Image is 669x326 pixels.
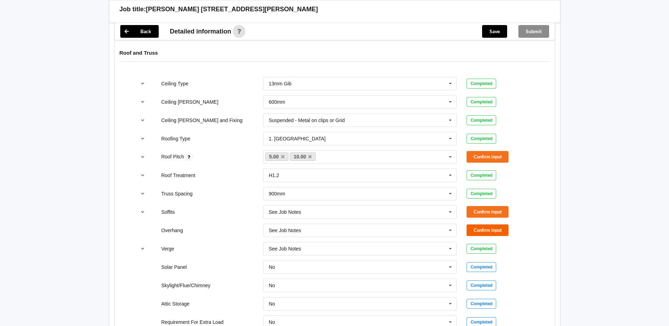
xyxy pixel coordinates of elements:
[467,115,496,125] div: Completed
[136,187,150,200] button: reference-toggle
[467,280,496,290] div: Completed
[269,191,285,196] div: 900mm
[136,132,150,145] button: reference-toggle
[120,25,159,38] button: Back
[269,283,275,288] div: No
[467,170,496,180] div: Completed
[161,264,187,270] label: Solar Panel
[269,265,275,270] div: No
[136,151,150,163] button: reference-toggle
[467,299,496,309] div: Completed
[120,49,550,56] h4: Roof and Truss
[136,242,150,255] button: reference-toggle
[269,210,301,215] div: See Job Notes
[161,209,175,215] label: Soffits
[269,118,345,123] div: Suspended - Metal on clips or Grid
[161,301,189,307] label: Attic Storage
[467,79,496,89] div: Completed
[161,117,242,123] label: Ceiling [PERSON_NAME] and Fixing
[146,5,318,13] h3: [PERSON_NAME] [STREET_ADDRESS][PERSON_NAME]
[269,228,301,233] div: See Job Notes
[161,191,193,197] label: Truss Spacing
[269,246,301,251] div: See Job Notes
[136,77,150,90] button: reference-toggle
[269,99,285,104] div: 600mm
[467,151,509,163] button: Confirm input
[136,114,150,127] button: reference-toggle
[269,81,292,86] div: 13mm Gib
[161,99,218,105] label: Ceiling [PERSON_NAME]
[161,319,224,325] label: Requirement For Extra Load
[136,169,150,182] button: reference-toggle
[161,283,210,288] label: Skylight/Flue/Chimney
[467,224,509,236] button: Confirm input
[467,244,496,254] div: Completed
[161,246,174,252] label: Verge
[467,262,496,272] div: Completed
[467,134,496,144] div: Completed
[467,97,496,107] div: Completed
[269,173,279,178] div: H1.2
[170,28,231,35] span: Detailed information
[161,154,185,159] label: Roof Pitch
[161,81,188,86] label: Ceiling Type
[467,206,509,218] button: Confirm input
[269,136,326,141] div: 1. [GEOGRAPHIC_DATA]
[161,136,190,141] label: Roofing Type
[467,189,496,199] div: Completed
[482,25,507,38] button: Save
[136,96,150,108] button: reference-toggle
[265,152,288,161] a: 5.00
[161,228,183,233] label: Overhang
[269,320,275,325] div: No
[161,173,195,178] label: Roof Treatment
[290,152,316,161] a: 10.00
[120,5,146,13] h3: Job title:
[269,301,275,306] div: No
[136,206,150,218] button: reference-toggle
